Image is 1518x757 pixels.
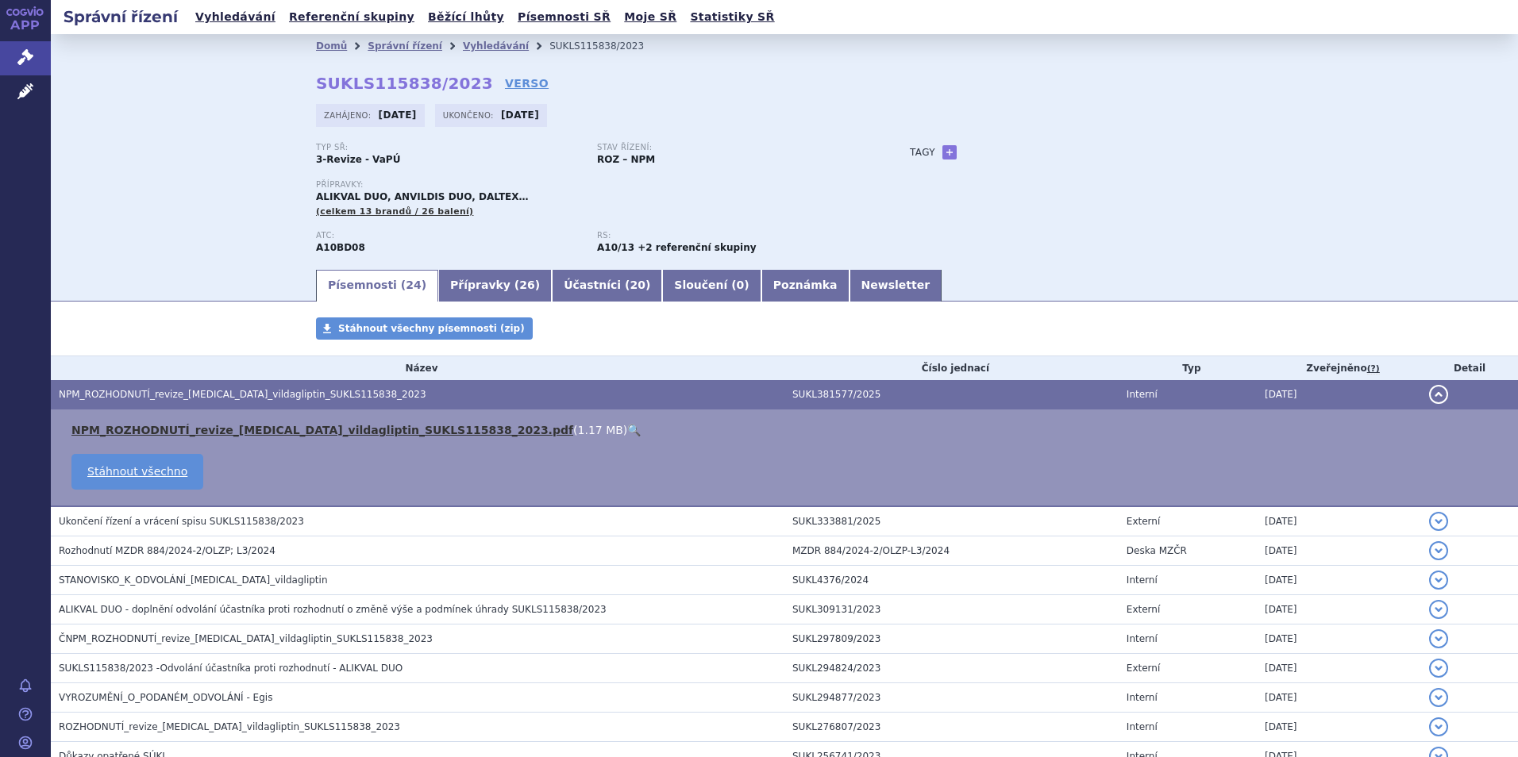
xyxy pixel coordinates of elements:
span: Externí [1127,516,1160,527]
p: Přípravky: [316,180,878,190]
td: SUKL4376/2024 [784,566,1119,595]
td: SUKL381577/2025 [784,380,1119,409]
span: 24 [406,279,421,291]
span: Rozhodnutí MZDR 884/2024-2/OLZP; L3/2024 [59,545,275,556]
th: Číslo jednací [784,356,1119,380]
strong: [DATE] [379,110,417,121]
abbr: (?) [1367,363,1380,375]
p: Typ SŘ: [316,143,581,152]
span: 0 [737,279,745,291]
a: NPM_ROZHODNUTÍ_revize_[MEDICAL_DATA]_vildagliptin_SUKLS115838_2023.pdf [71,424,573,436]
span: Interní [1127,574,1158,586]
span: Ukončeno: [443,109,497,121]
td: [DATE] [1257,654,1421,683]
td: [DATE] [1257,683,1421,713]
a: Vyhledávání [191,6,280,28]
th: Detail [1421,356,1518,380]
span: VYROZUMĚNÍ_O_PODANÉM_ODVOLÁNÍ - Egis [59,692,272,703]
span: ALIKVAL DUO, ANVILDIS DUO, DALTEX… [316,191,529,202]
a: VERSO [505,75,549,91]
span: 20 [630,279,645,291]
strong: SUKLS115838/2023 [316,74,493,93]
a: Účastníci (20) [552,270,662,302]
a: Poznámka [761,270,850,302]
span: Ukončení řízení a vrácení spisu SUKLS115838/2023 [59,516,304,527]
a: Běžící lhůty [423,6,509,28]
strong: 3-Revize - VaPÚ [316,154,400,165]
td: MZDR 884/2024-2/OLZP-L3/2024 [784,536,1119,566]
strong: [DATE] [501,110,539,121]
span: ALIKVAL DUO - doplnění odvolání účastníka proti rozhodnutí o změně výše a podmínek úhrady SUKLS11... [59,604,607,615]
p: ATC: [316,231,581,240]
td: [DATE] [1257,624,1421,654]
span: NPM_ROZHODNUTÍ_revize_metformin_vildagliptin_SUKLS115838_2023 [59,389,426,400]
td: SUKL294877/2023 [784,683,1119,713]
span: Interní [1127,389,1158,400]
span: 1.17 MB [578,424,623,436]
strong: +2 referenční skupiny [638,242,756,253]
span: Externí [1127,604,1160,615]
span: Zahájeno: [324,109,374,121]
button: detail [1429,688,1448,707]
span: Interní [1127,721,1158,732]
strong: metformin a vildagliptin [597,242,634,253]
span: ROZHODNUTÍ_revize_metformin_vildagliptin_SUKLS115838_2023 [59,721,400,732]
button: detail [1429,512,1448,531]
span: 26 [519,279,534,291]
a: Domů [316,40,347,52]
span: (celkem 13 brandů / 26 balení) [316,206,473,217]
td: SUKL276807/2023 [784,713,1119,742]
th: Název [51,356,784,380]
button: detail [1429,717,1448,736]
td: SUKL333881/2025 [784,506,1119,536]
td: [DATE] [1257,713,1421,742]
th: Zveřejněno [1257,356,1421,380]
a: Písemnosti SŘ [513,6,615,28]
span: Interní [1127,633,1158,644]
h2: Správní řízení [51,6,191,28]
span: Stáhnout všechny písemnosti (zip) [338,323,525,334]
strong: METFORMIN A VILDAGLIPTIN [316,242,365,253]
a: Stáhnout všechno [71,454,203,490]
td: [DATE] [1257,380,1421,409]
a: Přípravky (26) [438,270,552,302]
span: Deska MZČR [1127,545,1187,556]
button: detail [1429,385,1448,404]
a: Moje SŘ [619,6,681,28]
td: SUKL297809/2023 [784,624,1119,654]
th: Typ [1119,356,1257,380]
li: SUKLS115838/2023 [549,34,665,58]
td: [DATE] [1257,566,1421,595]
p: Stav řízení: [597,143,862,152]
button: detail [1429,571,1448,590]
a: + [942,145,957,159]
a: Písemnosti (24) [316,270,438,302]
span: ČNPM_ROZHODNUTÍ_revize_metformin_vildagliptin_SUKLS115838_2023 [59,633,433,644]
button: detail [1429,541,1448,560]
span: SUKLS115838/2023 -Odvolání účastníka proti rozhodnutí - ALIKVAL DUO [59,663,403,674]
button: detail [1429,629,1448,648]
a: Stáhnout všechny písemnosti (zip) [316,317,533,340]
a: Newsletter [850,270,942,302]
td: [DATE] [1257,536,1421,566]
a: Sloučení (0) [662,270,761,302]
h3: Tagy [910,143,935,162]
li: ( ) [71,422,1502,438]
strong: ROZ – NPM [597,154,655,165]
a: Správní řízení [368,40,442,52]
p: RS: [597,231,862,240]
button: detail [1429,600,1448,619]
td: [DATE] [1257,506,1421,536]
span: Externí [1127,663,1160,674]
td: SUKL294824/2023 [784,654,1119,683]
a: Vyhledávání [463,40,529,52]
a: Referenční skupiny [284,6,419,28]
td: SUKL309131/2023 [784,595,1119,624]
span: Interní [1127,692,1158,703]
td: [DATE] [1257,595,1421,624]
button: detail [1429,659,1448,678]
a: 🔍 [627,424,641,436]
span: STANOVISKO_K_ODVOLÁNÍ_metformin_vildagliptin [59,574,327,586]
a: Statistiky SŘ [685,6,779,28]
